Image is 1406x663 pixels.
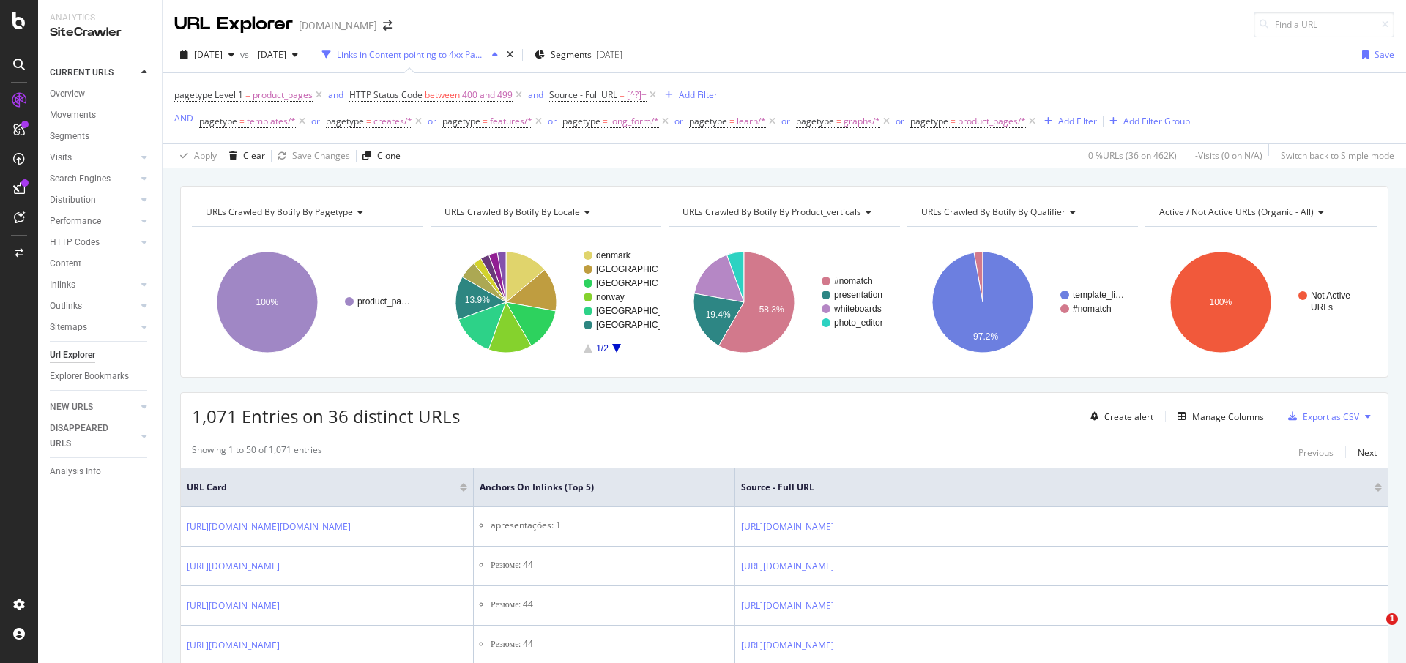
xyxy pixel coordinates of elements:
[194,149,217,162] div: Apply
[194,48,223,61] span: 2025 Aug. 31st
[491,598,729,611] li: Резюме: 44
[50,320,87,335] div: Sitemaps
[174,112,193,124] div: AND
[252,48,286,61] span: 2025 Aug. 3rd
[679,89,718,101] div: Add Filter
[910,115,948,127] span: pagetype
[551,48,592,61] span: Segments
[1254,12,1394,37] input: Find a URL
[483,115,488,127] span: =
[50,192,96,208] div: Distribution
[729,115,734,127] span: =
[247,111,296,132] span: templates/*
[425,89,460,101] span: between
[366,115,371,127] span: =
[781,115,790,127] div: or
[1073,304,1112,314] text: #nomatch
[50,65,114,80] div: CURRENT URLS
[50,256,81,271] div: Content
[1172,408,1264,425] button: Manage Columns
[50,400,137,415] a: NEW URLS
[373,111,412,132] span: creates/*
[741,481,1353,494] span: Source - Full URL
[316,43,504,67] button: Links in Content pointing to 4xx Pages - Product Pages
[192,239,421,366] div: A chart.
[1058,115,1097,127] div: Add Filter
[442,115,480,127] span: pagetype
[187,638,280,653] a: [URL][DOMAIN_NAME]
[659,86,718,104] button: Add Filter
[741,559,834,574] a: [URL][DOMAIN_NAME]
[311,114,320,128] button: or
[299,18,377,33] div: [DOMAIN_NAME]
[192,404,460,428] span: 1,071 Entries on 36 distinct URLs
[834,276,873,286] text: #nomatch
[50,150,72,165] div: Visits
[377,149,401,162] div: Clone
[562,115,600,127] span: pagetype
[326,115,364,127] span: pagetype
[781,114,790,128] button: or
[620,89,625,101] span: =
[272,144,350,168] button: Save Changes
[1275,144,1394,168] button: Switch back to Simple mode
[834,318,883,328] text: photo_editor
[442,201,649,224] h4: URLs Crawled By Botify By locale
[669,239,898,366] svg: A chart.
[50,171,137,187] a: Search Engines
[921,206,1065,218] span: URLs Crawled By Botify By qualifier
[596,306,688,316] text: [GEOGRAPHIC_DATA]
[491,519,729,532] li: apresentações: 1
[596,264,688,274] text: [GEOGRAPHIC_DATA]
[50,369,152,384] a: Explorer Bookmarks
[627,85,647,105] span: [^?]+
[1311,302,1333,312] text: URLs
[958,111,1026,132] span: product_pages/*
[50,320,137,335] a: Sitemaps
[50,65,137,80] a: CURRENT URLS
[462,85,513,105] span: 400 and 499
[50,86,152,102] a: Overview
[1375,48,1394,61] div: Save
[737,111,766,132] span: learn/*
[834,290,882,300] text: presentation
[896,114,904,128] button: or
[50,299,82,314] div: Outlinks
[50,129,152,144] a: Segments
[428,115,436,127] div: or
[50,12,150,24] div: Analytics
[174,12,293,37] div: URL Explorer
[431,239,660,366] svg: A chart.
[1298,443,1334,461] button: Previous
[464,295,489,305] text: 13.9%
[50,171,111,187] div: Search Engines
[50,369,129,384] div: Explorer Bookmarks
[907,239,1137,366] div: A chart.
[253,85,313,105] span: product_pages
[759,304,784,315] text: 58.3%
[896,115,904,127] div: or
[187,520,351,534] a: [URL][DOMAIN_NAME][DOMAIN_NAME]
[706,310,731,320] text: 19.4%
[1145,239,1375,366] svg: A chart.
[50,214,101,229] div: Performance
[50,277,75,293] div: Inlinks
[596,278,688,288] text: [GEOGRAPHIC_DATA]
[596,48,622,61] div: [DATE]
[918,201,1126,224] h4: URLs Crawled By Botify By qualifier
[428,114,436,128] button: or
[50,348,152,363] a: Url Explorer
[682,206,861,218] span: URLs Crawled By Botify By product_verticals
[311,115,320,127] div: or
[1085,405,1153,428] button: Create alert
[1073,290,1124,300] text: template_li…
[50,214,137,229] a: Performance
[610,111,659,132] span: long_form/*
[741,638,834,653] a: [URL][DOMAIN_NAME]
[1195,149,1262,162] div: - Visits ( 0 on N/A )
[548,115,557,127] div: or
[50,235,100,250] div: HTTP Codes
[1282,405,1359,428] button: Export as CSV
[240,48,252,61] span: vs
